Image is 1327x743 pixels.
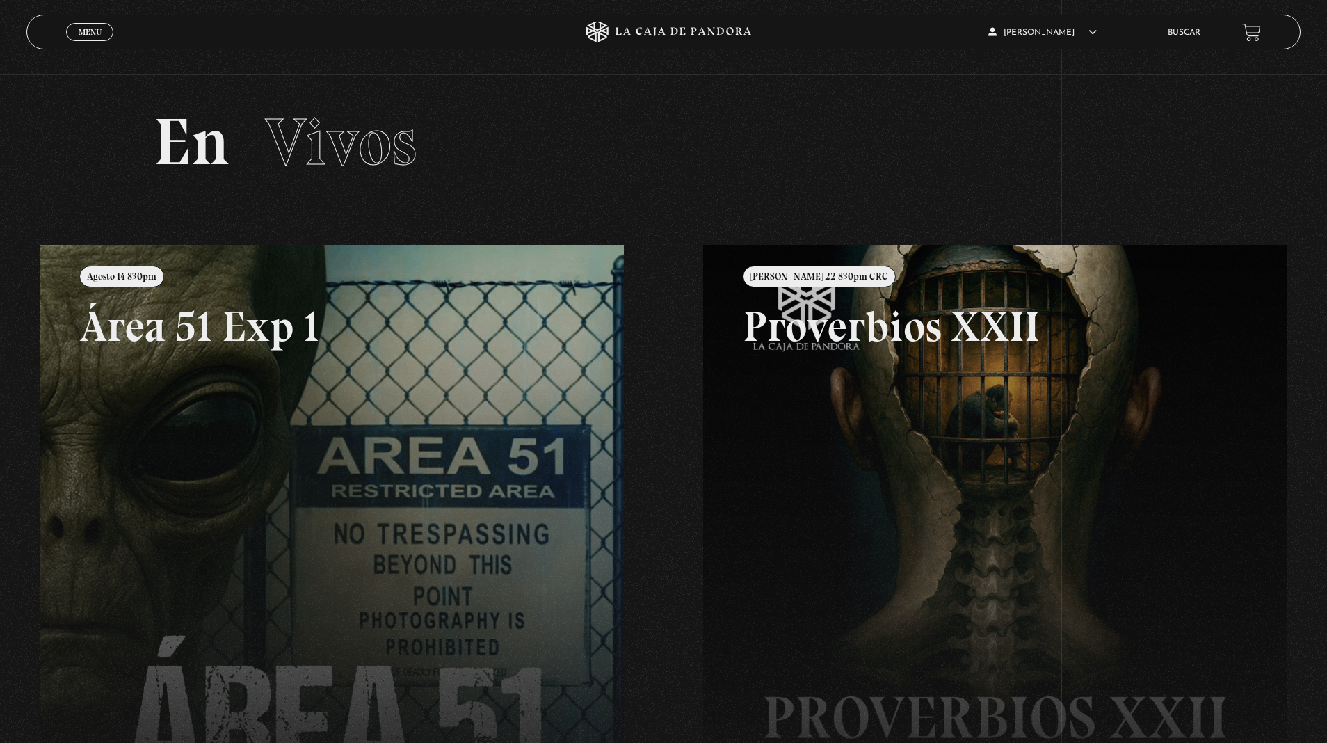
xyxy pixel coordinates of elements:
[988,29,1097,37] span: [PERSON_NAME]
[265,102,417,182] span: Vivos
[1168,29,1200,37] a: Buscar
[79,28,102,36] span: Menu
[1242,23,1261,42] a: View your shopping cart
[74,40,106,49] span: Cerrar
[154,109,1173,175] h2: En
